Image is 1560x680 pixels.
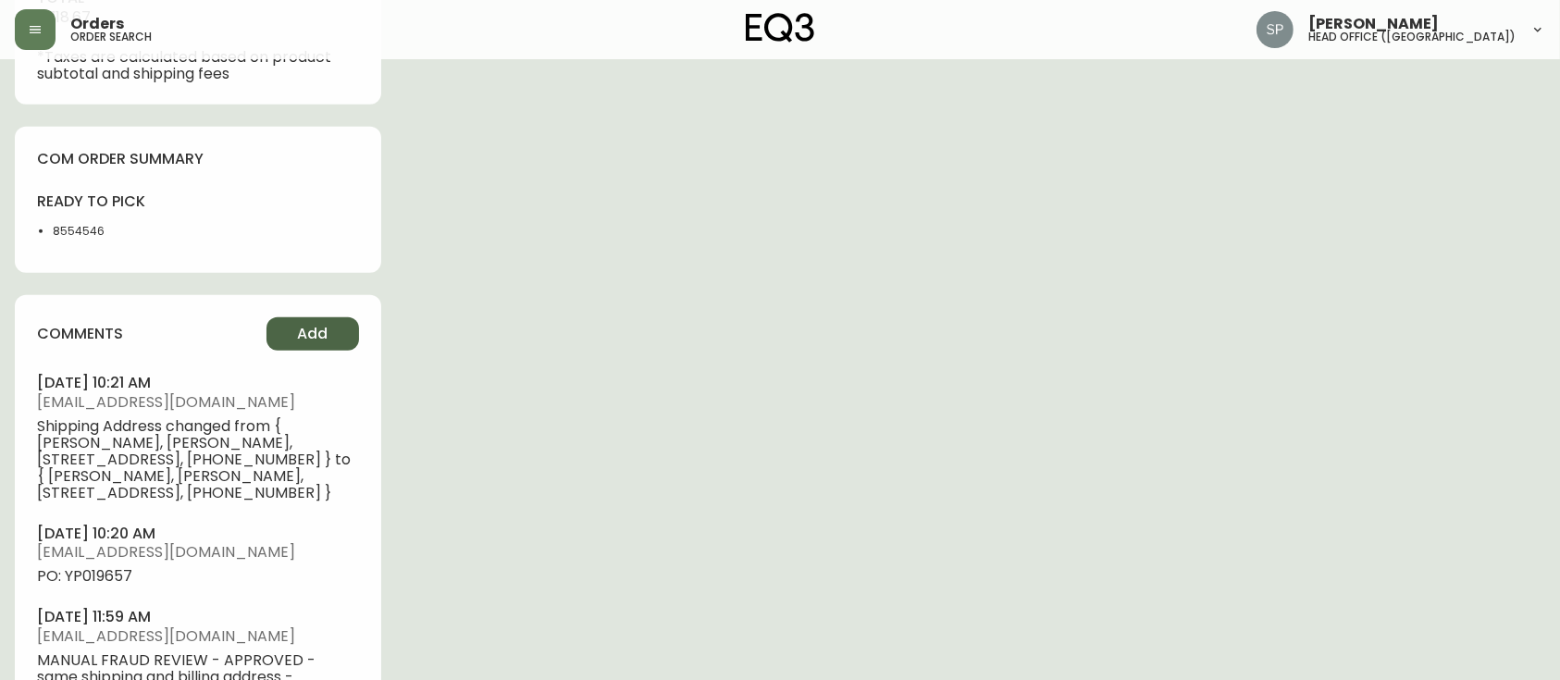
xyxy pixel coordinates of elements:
[37,607,359,627] h4: [DATE] 11:59 am
[37,418,359,501] span: Shipping Address changed from { [PERSON_NAME], [PERSON_NAME], [STREET_ADDRESS], [PHONE_NUMBER] } ...
[37,149,359,169] h4: com order summary
[37,568,359,585] span: PO: YP019657
[53,223,187,240] li: 8554546
[37,544,359,561] span: [EMAIL_ADDRESS][DOMAIN_NAME]
[1308,17,1439,31] span: [PERSON_NAME]
[37,324,123,344] h4: comments
[70,17,124,31] span: Orders
[37,49,359,82] p: *Taxes are calculated based on product subtotal and shipping fees
[1257,11,1294,48] img: 0cb179e7bf3690758a1aaa5f0aafa0b4
[266,317,359,351] button: Add
[1308,31,1516,43] h5: head office ([GEOGRAPHIC_DATA])
[37,524,359,544] h4: [DATE] 10:20 am
[70,31,152,43] h5: order search
[37,628,359,645] span: [EMAIL_ADDRESS][DOMAIN_NAME]
[746,13,814,43] img: logo
[297,324,328,344] span: Add
[37,394,359,411] span: [EMAIL_ADDRESS][DOMAIN_NAME]
[37,373,359,393] h4: [DATE] 10:21 am
[37,192,187,212] h4: ready to pick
